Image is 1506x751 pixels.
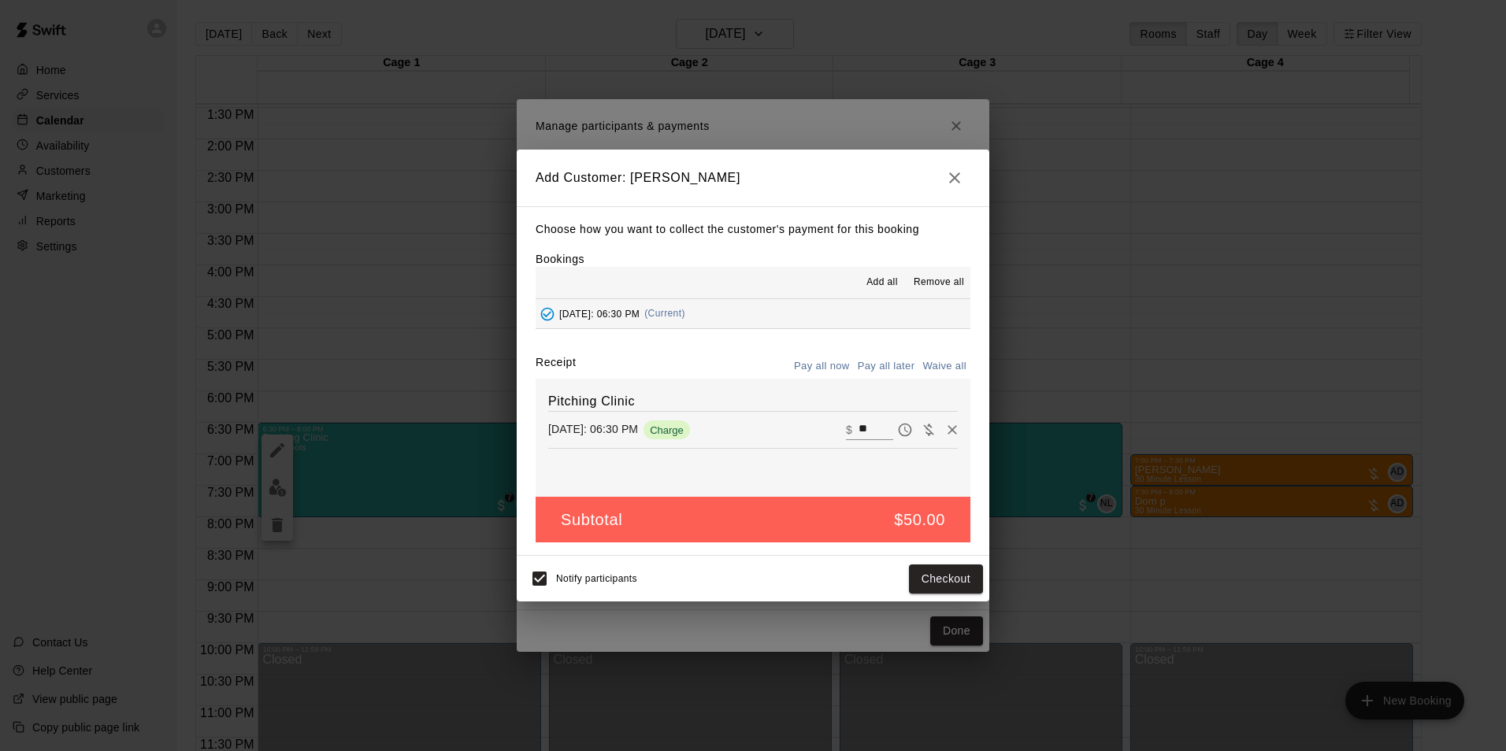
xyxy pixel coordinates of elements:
span: Waive payment [917,422,940,435]
button: Remove all [907,270,970,295]
span: Charge [644,424,690,436]
span: Pay later [893,422,917,435]
button: Add all [857,270,907,295]
button: Checkout [909,564,983,594]
label: Receipt [536,354,576,379]
h5: $50.00 [894,509,945,531]
p: [DATE]: 06:30 PM [548,421,638,437]
h6: Pitching Clinic [548,391,958,412]
button: Waive all [918,354,970,379]
span: Remove all [914,275,964,290]
button: Added - Collect Payment [536,302,559,326]
button: Remove [940,418,964,442]
button: Added - Collect Payment[DATE]: 06:30 PM(Current) [536,299,970,328]
span: (Current) [644,308,685,319]
button: Pay all later [854,354,919,379]
label: Bookings [536,253,584,265]
span: Add all [866,275,898,290]
h5: Subtotal [561,509,622,531]
span: Notify participants [556,574,637,585]
button: Pay all now [790,354,854,379]
p: Choose how you want to collect the customer's payment for this booking [536,220,970,239]
span: [DATE]: 06:30 PM [559,308,640,319]
p: $ [846,422,852,438]
h2: Add Customer: [PERSON_NAME] [517,150,989,206]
